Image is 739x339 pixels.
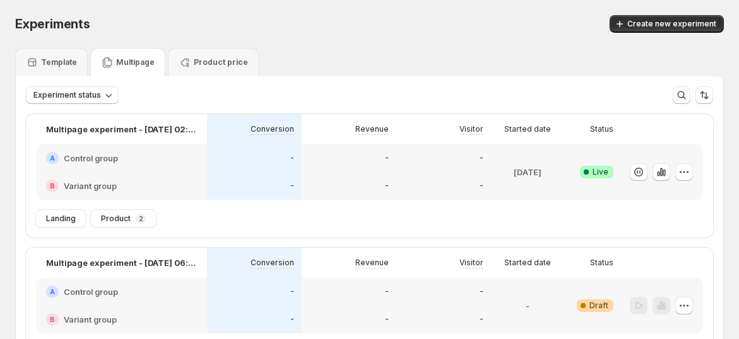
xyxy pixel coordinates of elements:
[290,287,294,297] p: -
[33,90,101,100] span: Experiment status
[139,215,143,222] p: 2
[385,287,389,297] p: -
[26,86,119,104] button: Experiment status
[50,288,55,296] h2: A
[504,124,551,134] p: Started date
[101,214,131,224] span: Product
[64,152,118,164] h2: Control group
[459,258,483,268] p: Visitor
[590,124,613,134] p: Status
[46,123,197,135] p: Multipage experiment - [DATE] 02:10:16
[590,258,613,268] p: Status
[64,313,117,326] h2: Variant group
[251,124,294,134] p: Conversion
[46,214,76,224] span: Landing
[593,167,608,177] span: Live
[41,57,77,67] p: Template
[514,166,541,178] p: [DATE]
[46,256,197,269] p: Multipage experiment - [DATE] 06:06:29
[194,57,248,67] p: Product price
[385,314,389,325] p: -
[50,316,55,323] h2: B
[385,153,389,163] p: -
[50,154,55,162] h2: A
[290,314,294,325] p: -
[50,182,55,190] h2: B
[480,314,483,325] p: -
[116,57,155,67] p: Multipage
[480,181,483,191] p: -
[355,258,389,268] p: Revenue
[64,180,117,192] h2: Variant group
[504,258,551,268] p: Started date
[459,124,483,134] p: Visitor
[480,153,483,163] p: -
[695,86,713,104] button: Sort the results
[64,285,118,298] h2: Control group
[15,16,90,32] span: Experiments
[251,258,294,268] p: Conversion
[355,124,389,134] p: Revenue
[526,299,529,312] p: -
[589,301,608,311] span: Draft
[290,181,294,191] p: -
[290,153,294,163] p: -
[610,15,724,33] button: Create new experiment
[480,287,483,297] p: -
[385,181,389,191] p: -
[627,19,716,29] span: Create new experiment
